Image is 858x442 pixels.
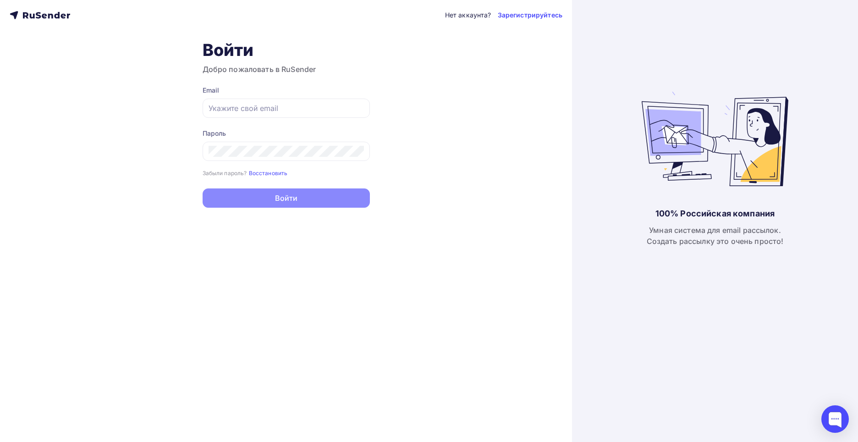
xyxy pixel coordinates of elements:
[655,208,775,219] div: 100% Российская компания
[203,129,370,138] div: Пароль
[209,103,364,114] input: Укажите свой email
[249,170,288,177] small: Восстановить
[203,188,370,208] button: Войти
[647,225,784,247] div: Умная система для email рассылок. Создать рассылку это очень просто!
[445,11,491,20] div: Нет аккаунта?
[498,11,562,20] a: Зарегистрируйтесь
[203,40,370,60] h1: Войти
[249,169,288,177] a: Восстановить
[203,86,370,95] div: Email
[203,64,370,75] h3: Добро пожаловать в RuSender
[203,170,247,177] small: Забыли пароль?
